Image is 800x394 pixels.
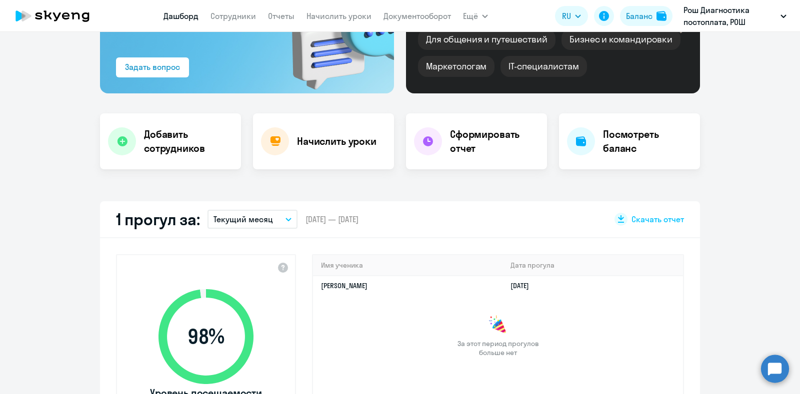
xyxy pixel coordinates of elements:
[631,214,684,225] span: Скачать отчет
[418,56,494,77] div: Маркетологам
[683,4,776,28] p: Рош Диагностика постоплата, РОШ ДИАГНОСТИКА РУС, ООО
[268,11,294,21] a: Отчеты
[148,325,263,349] span: 98 %
[620,6,672,26] button: Балансbalance
[125,61,180,73] div: Задать вопрос
[678,4,791,28] button: Рош Диагностика постоплата, РОШ ДИАГНОСТИКА РУС, ООО
[562,10,571,22] span: RU
[305,214,358,225] span: [DATE] — [DATE]
[306,11,371,21] a: Начислить уроки
[456,339,540,357] span: За этот период прогулов больше нет
[213,213,273,225] p: Текущий месяц
[210,11,256,21] a: Сотрудники
[510,281,537,290] a: [DATE]
[463,10,478,22] span: Ещё
[656,11,666,21] img: balance
[502,255,683,276] th: Дата прогула
[297,134,376,148] h4: Начислить уроки
[321,281,367,290] a: [PERSON_NAME]
[626,10,652,22] div: Баланс
[116,209,199,229] h2: 1 прогул за:
[207,210,297,229] button: Текущий месяц
[561,29,680,50] div: Бизнес и командировки
[488,315,508,335] img: congrats
[116,57,189,77] button: Задать вопрос
[603,127,692,155] h4: Посмотреть баланс
[500,56,586,77] div: IT-специалистам
[163,11,198,21] a: Дашборд
[144,127,233,155] h4: Добавить сотрудников
[463,6,488,26] button: Ещё
[418,29,555,50] div: Для общения и путешествий
[555,6,588,26] button: RU
[450,127,539,155] h4: Сформировать отчет
[383,11,451,21] a: Документооборот
[313,255,502,276] th: Имя ученика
